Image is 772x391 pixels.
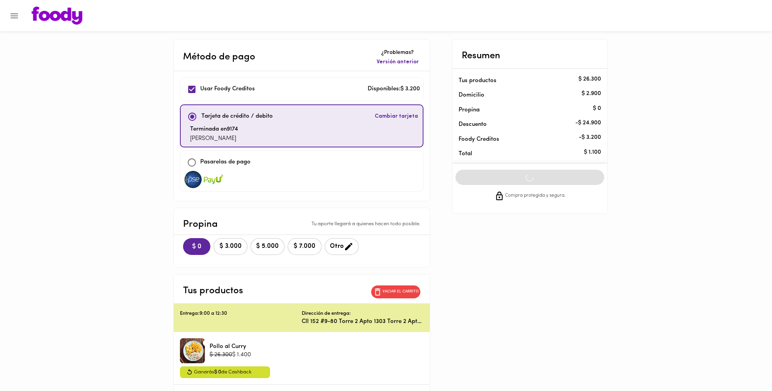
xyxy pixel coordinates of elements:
p: Tarjeta de crédito / debito [201,112,273,121]
p: [PERSON_NAME] [190,135,238,143]
p: Dirección de entrega: [302,310,351,317]
div: Pollo al Curry [180,338,205,363]
p: Vaciar el carrito [382,289,419,294]
button: Menu [5,6,24,25]
p: $ 26.300 [210,351,232,359]
p: Total [459,150,589,158]
img: visa [204,171,223,188]
button: $ 5.000 [251,238,285,255]
p: $ 0 [593,104,601,113]
span: $ 5.000 [256,243,279,250]
p: $ 1.100 [584,148,601,156]
p: ¿Problemas? [375,49,420,57]
p: Foody Creditos [459,135,589,143]
p: $ 2.900 [582,90,601,98]
button: $ 7.000 [288,238,322,255]
button: $ 3.000 [213,238,247,255]
p: $ 26.300 [578,75,601,83]
p: Resumen [462,49,500,63]
p: Pollo al Curry [210,343,251,351]
img: logo.png [32,7,82,25]
button: Otro [325,238,359,255]
span: Cambiar tarjeta [375,113,418,120]
iframe: Messagebird Livechat Widget [727,346,764,383]
span: $ 3.000 [219,243,242,250]
span: $ 0 [214,369,221,375]
img: visa [183,171,203,188]
p: Pasarelas de pago [200,158,251,167]
p: Disponibles: $ 3.200 [368,85,420,94]
button: Cambiar tarjeta [373,108,420,125]
p: Tus productos [459,77,589,85]
span: Compra protegida y segura. [505,192,566,200]
span: Ganarás de Cashback [194,368,251,377]
span: $ 7.000 [293,243,317,250]
p: $ 1.400 [232,351,251,359]
p: Propina [459,106,589,114]
p: Entrega: 9:00 a 12:30 [180,310,302,317]
p: Tus productos [183,284,243,298]
p: Cll 152 #9-80 Torre 2 Apto 1303 Torre 2 Apto 1303 - Conjunto Cedro Verde [302,317,423,326]
span: $ 0 [189,243,204,251]
p: - $ 3.200 [579,134,601,142]
p: Método de pago [183,50,255,64]
p: Usar Foody Creditos [200,85,255,94]
p: Domicilio [459,91,484,99]
button: Vaciar el carrito [371,285,420,298]
p: Terminada en 9174 [190,125,238,134]
button: $ 0 [183,238,210,255]
p: Propina [183,217,218,231]
button: Versión anterior [375,57,420,68]
p: Tu aporte llegará a quienes hacen todo posible. [311,221,420,228]
span: Otro [330,242,354,251]
span: Versión anterior [377,58,419,66]
p: - $ 24.900 [575,119,601,127]
p: Descuento [459,120,487,129]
